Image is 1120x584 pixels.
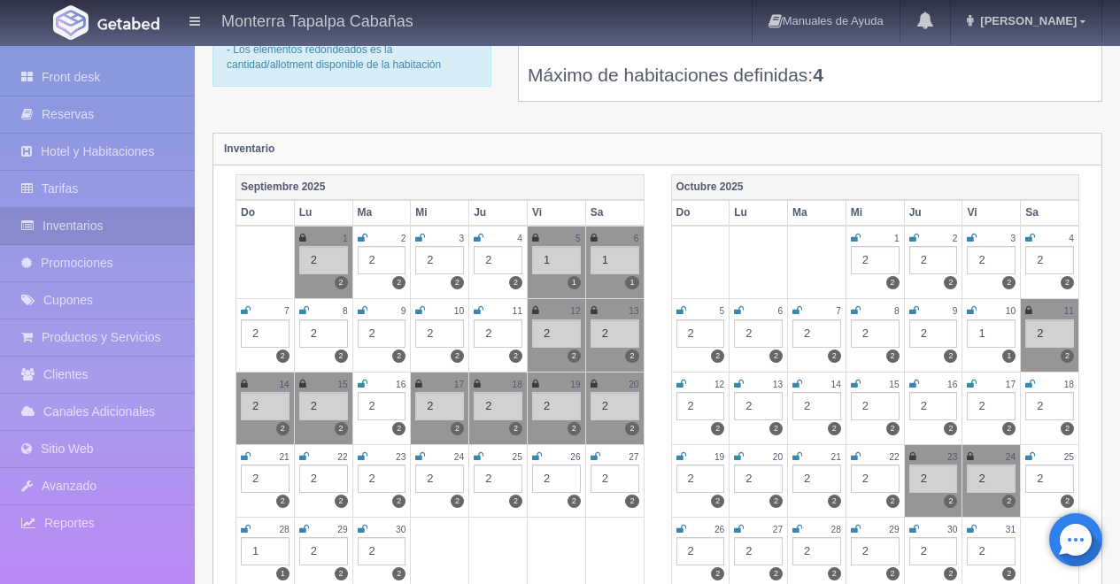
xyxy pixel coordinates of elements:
div: 2 [532,319,581,348]
small: 6 [634,234,639,243]
div: 2 [415,319,464,348]
small: 7 [284,306,290,316]
small: 8 [343,306,348,316]
th: Ma [788,200,846,226]
img: Getabed [53,5,89,40]
div: 2 [792,392,841,420]
small: 4 [1069,234,1074,243]
div: 2 [734,465,783,493]
div: 2 [532,465,581,493]
div: 2 [415,465,464,493]
label: 2 [1061,276,1074,289]
small: 27 [773,525,783,534]
div: 2 [591,392,639,420]
th: Ju [469,200,528,226]
label: 2 [711,422,724,435]
small: 19 [570,380,580,389]
small: 1 [894,234,900,243]
small: 23 [396,452,406,462]
div: 2 [474,319,522,348]
div: 2 [676,392,725,420]
div: 1 [591,246,639,274]
small: 13 [773,380,783,389]
div: 2 [299,319,348,348]
small: 30 [396,525,406,534]
th: Lu [294,200,352,226]
div: 2 [909,537,958,565]
label: 2 [335,350,348,363]
th: Sa [585,200,644,226]
small: 2 [401,234,406,243]
small: 17 [1006,380,1016,389]
label: 2 [1061,495,1074,508]
small: 9 [401,306,406,316]
th: Vi [962,200,1021,226]
small: 17 [454,380,464,389]
div: 2 [358,246,406,274]
small: 1 [343,234,348,243]
label: 2 [944,567,957,580]
label: 2 [1061,350,1074,363]
small: 25 [1064,452,1074,462]
div: 2 [851,465,900,493]
div: 2 [909,319,958,348]
div: 2 [241,392,290,420]
small: 28 [279,525,289,534]
div: 2 [474,246,522,274]
div: 1 [532,246,581,274]
small: 16 [947,380,957,389]
div: 2 [299,537,348,565]
th: Octubre 2025 [671,174,1079,200]
div: 2 [967,392,1016,420]
label: 2 [944,422,957,435]
small: 13 [629,306,638,316]
th: Lu [730,200,788,226]
label: 2 [886,567,900,580]
small: 29 [337,525,347,534]
div: 2 [358,537,406,565]
label: 2 [886,276,900,289]
label: 2 [944,350,957,363]
div: 2 [358,465,406,493]
label: 2 [335,567,348,580]
small: 16 [396,380,406,389]
div: 2 [474,465,522,493]
label: 1 [1002,350,1016,363]
label: 2 [451,276,464,289]
h4: Monterra Tapalpa Cabañas [221,9,413,31]
div: 2 [967,465,1016,493]
th: Ma [352,200,411,226]
th: Mi [411,200,469,226]
label: 2 [828,495,841,508]
label: 2 [769,495,783,508]
label: 2 [1002,276,1016,289]
small: 24 [1006,452,1016,462]
small: 15 [889,380,899,389]
small: 10 [454,306,464,316]
div: 2 [909,246,958,274]
small: 10 [1006,306,1016,316]
div: 2 [792,319,841,348]
div: 2 [591,465,639,493]
label: 2 [625,495,638,508]
div: 2 [967,537,1016,565]
div: 2 [358,392,406,420]
small: 19 [714,452,724,462]
small: 26 [714,525,724,534]
small: 12 [714,380,724,389]
label: 2 [769,422,783,435]
small: 29 [889,525,899,534]
div: 2 [241,319,290,348]
small: 4 [517,234,522,243]
div: 2 [358,319,406,348]
small: 5 [575,234,581,243]
small: 22 [337,452,347,462]
label: 2 [392,350,406,363]
label: 2 [944,276,957,289]
small: 20 [773,452,783,462]
label: 2 [828,567,841,580]
div: 2 [676,319,725,348]
div: 2 [1025,392,1074,420]
small: 3 [459,234,464,243]
small: 6 [777,306,783,316]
